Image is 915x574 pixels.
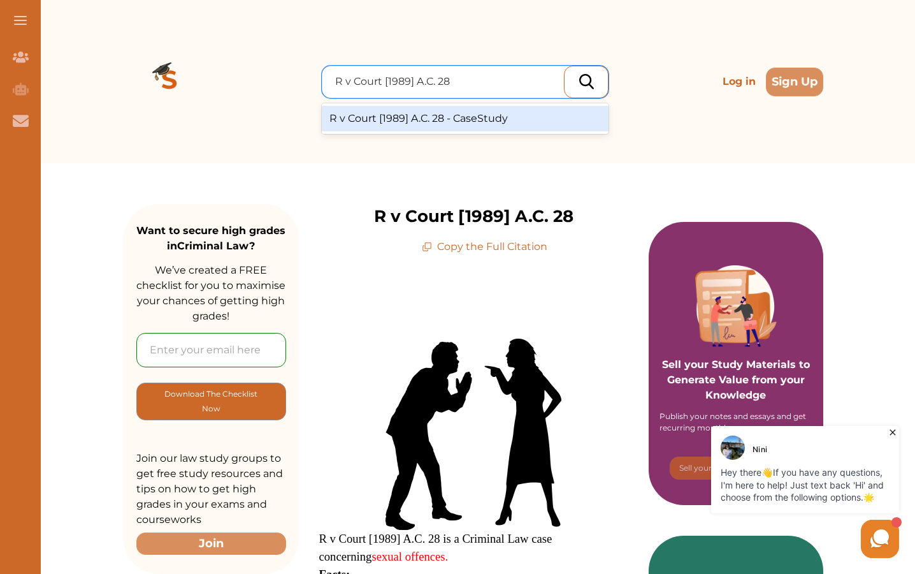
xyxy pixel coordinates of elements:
button: [object Object] [136,383,286,420]
img: Logo [124,36,215,128]
img: Purple card image [695,265,777,347]
p: Download The Checklist Now [162,386,260,416]
span: R v Court [1989] A.C. 28 is a Criminal Law case concerning [319,532,552,563]
iframe: HelpCrunch [609,423,902,561]
button: Sign Up [766,68,823,96]
div: Publish your notes and essays and get recurring monthly revenues [659,411,812,434]
span: We’ve created a FREE checklist for you to maximise your chances of getting high grades! [136,264,285,322]
img: silhouette-3578066_1280-276x300.png [385,339,561,530]
button: Join [136,533,286,555]
img: search_icon [579,74,594,89]
p: Log in [717,69,761,94]
strong: Want to secure high grades in Criminal Law ? [136,224,285,252]
p: Join our law study groups to get free study resources and tips on how to get high grades in your ... [136,451,286,527]
div: R v Court [1989] A.C. 28 - CaseStudy [322,106,609,131]
input: Enter your email here [136,333,286,367]
p: Copy the Full Citation [422,239,547,254]
p: Sell your Study Materials to Generate Value from your Knowledge [661,321,811,403]
p: R v Court [1989] A.C. 28 [374,204,573,229]
a: sexual offences. [371,550,448,563]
